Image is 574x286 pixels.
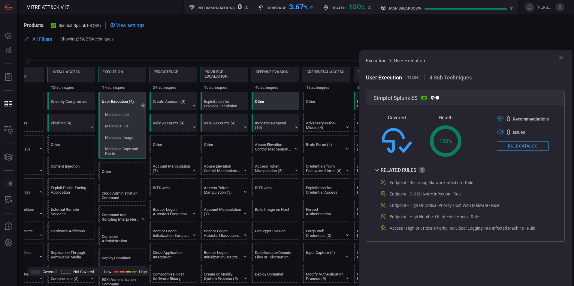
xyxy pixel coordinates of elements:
span: Products: [24,22,45,28]
div: Abuse Elevation Control Mechanism (6) [255,142,292,151]
div: T1554: Compromise Host Software Binary (Not covered) [150,265,197,283]
div: Content Injection [51,164,88,173]
div: Create Account (3) [153,99,190,108]
button: Dashboard [1,29,16,43]
div: T1526: Cloud Service Discovery (Not covered) [354,243,401,261]
div: Boot or Logon Initialization Scripts (5) [204,250,241,259]
div: 100 % [430,125,461,157]
div: T1619: Cloud Storage Object Discovery (Not covered) [354,265,401,283]
div: T1547: Boot or Logon Autostart Execution (Not covered) [201,222,248,240]
div: T1134: Access Token Manipulation (Not covered) [201,178,248,196]
div: T1078: Valid Accounts [150,114,197,132]
div: T1098: Account Manipulation (Not covered) [150,157,197,175]
div: Cloud Service Discovery [357,250,394,259]
div: Network Service Discovery [357,99,394,108]
div: 46 techniques [252,82,299,92]
div: T1671: Cloud Application Integration (Not covered) [150,243,197,261]
div: Other [204,142,241,151]
div: Credential Access [307,70,344,74]
div: T1612: Build Image on Host (Not covered) [252,200,299,218]
div: Persistence [153,70,178,74]
div: Other [51,142,88,151]
span: 4 Sub Techniques [429,74,472,81]
div: T1037: Boot or Logon Initialization Scripts (Not covered) [201,243,248,261]
div: Indicator Removal (10) [255,121,292,130]
div: T1566: Phishing [47,114,95,132]
div: TA0004: Privilege Escalation [201,67,248,92]
div: T1204.004: Malicious Copy and Paste (Not covered) [100,144,147,158]
div: Brute Force (4) [306,142,343,151]
button: Rule Catalog [497,141,549,151]
span: High [139,270,147,274]
div: Endpoint - Old Malware Infection - Rule [390,192,461,196]
div: Cloud Application Integration [153,250,190,259]
div: Forge Web Credentials (2) [306,229,343,238]
div: T1200: Hardware Additions (Not covered) [47,222,95,240]
div: Access - High or Critical Priority Individual Logging into Infected Machine - Rule [390,226,535,231]
div: TA0002: Execution [98,67,146,92]
div: Browser Information Discovery [357,186,394,195]
label: Malicious Copy and Paste [105,147,147,156]
div: Replication Through Removable Media [51,250,88,259]
div: Debugger Evasion [255,229,292,238]
div: T1133: External Remote Services (Not covered) [47,200,95,218]
div: TA0007: Discovery [354,67,401,92]
div: T1204.002: Malicious File (Not covered) [100,121,147,131]
label: Malicious Image [105,135,133,140]
span: User Execution [366,74,403,81]
span: % [304,4,308,10]
span: % [361,4,365,10]
div: T1068: Exploitation for Privilege Escalation [201,92,248,110]
div: Command and Scripting Interpreter (12) [102,213,139,222]
div: T1538: Cloud Service Dashboard (Not covered) [354,222,401,240]
div: Discovery [358,70,378,74]
div: Deobfuscate/Decode Files or Information [255,250,292,259]
button: Cards [1,150,16,164]
div: Endpoint - Recurring Malware Infection - Rule [390,180,473,185]
span: User Execution [394,58,425,64]
div: TA0003: Persistence [150,67,197,92]
div: Forced Authentication [306,207,343,216]
div: 100 [349,3,365,10]
div: Create or Modify System Process (5) [204,272,241,281]
label: Malicious File [105,124,128,128]
div: T1098: Account Manipulation (Not covered) [201,200,248,218]
div: T1557: Adversary-in-the-Middle (Not covered) [303,114,350,132]
div: BITS Jobs [153,186,190,195]
div: Boot or Logon Autostart Execution (14) [153,207,190,216]
div: Exploit Public-Facing Application [51,186,88,195]
span: Recommendation s [513,117,549,121]
div: External Remote Services [51,207,88,216]
div: TA0006: Credential Access (Not covered) [303,67,350,92]
div: T1037: Boot or Logon Initialization Scripts (Not covered) [150,222,197,240]
div: Boot or Logon Autostart Execution (14) [204,229,241,238]
div: Build Image on Host [255,207,292,216]
div: T1651: Cloud Administration Command (Not covered) [98,184,146,202]
div: SP [421,96,427,100]
button: Preferences [1,236,16,250]
button: Related Rules [373,166,425,174]
div: User Execution (4) [102,99,139,108]
div: T1610: Deploy Container (Not covered) [98,249,146,267]
span: Simplot Splunk ES (SP) [59,23,101,28]
div: T1204.003: Malicious Image (Not covered) [100,133,147,142]
h5: Health [331,6,346,10]
div: T1659: Content Injection (Not covered) [47,157,95,175]
div: T1110: Brute Force (Not covered) [303,135,350,153]
div: Other (Not covered) [354,114,401,132]
div: Access Token Manipulation (5) [255,164,292,173]
div: Input Capture (4) [306,250,343,259]
div: T1548: Abuse Elevation Control Mechanism (Not covered) [201,157,248,175]
div: Account Manipulation (7) [153,164,190,173]
h5: Recommendations [198,6,235,10]
span: MITRE ATT&CK V17 [26,4,69,10]
div: T1610: Deploy Container (Not covered) [252,265,299,283]
div: Other (Not covered) [47,135,95,153]
div: T1134: Access Token Manipulation (Not covered) [252,157,299,175]
span: View settings [116,22,144,28]
div: T1078: Valid Accounts [201,114,248,132]
div: T1555: Credentials from Password Stores (Not covered) [303,157,350,175]
div: T1091: Replication Through Removable Media (Not covered) [47,243,95,261]
div: T1136: Create Account [150,92,197,110]
div: Valid Accounts (4) [204,121,241,130]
